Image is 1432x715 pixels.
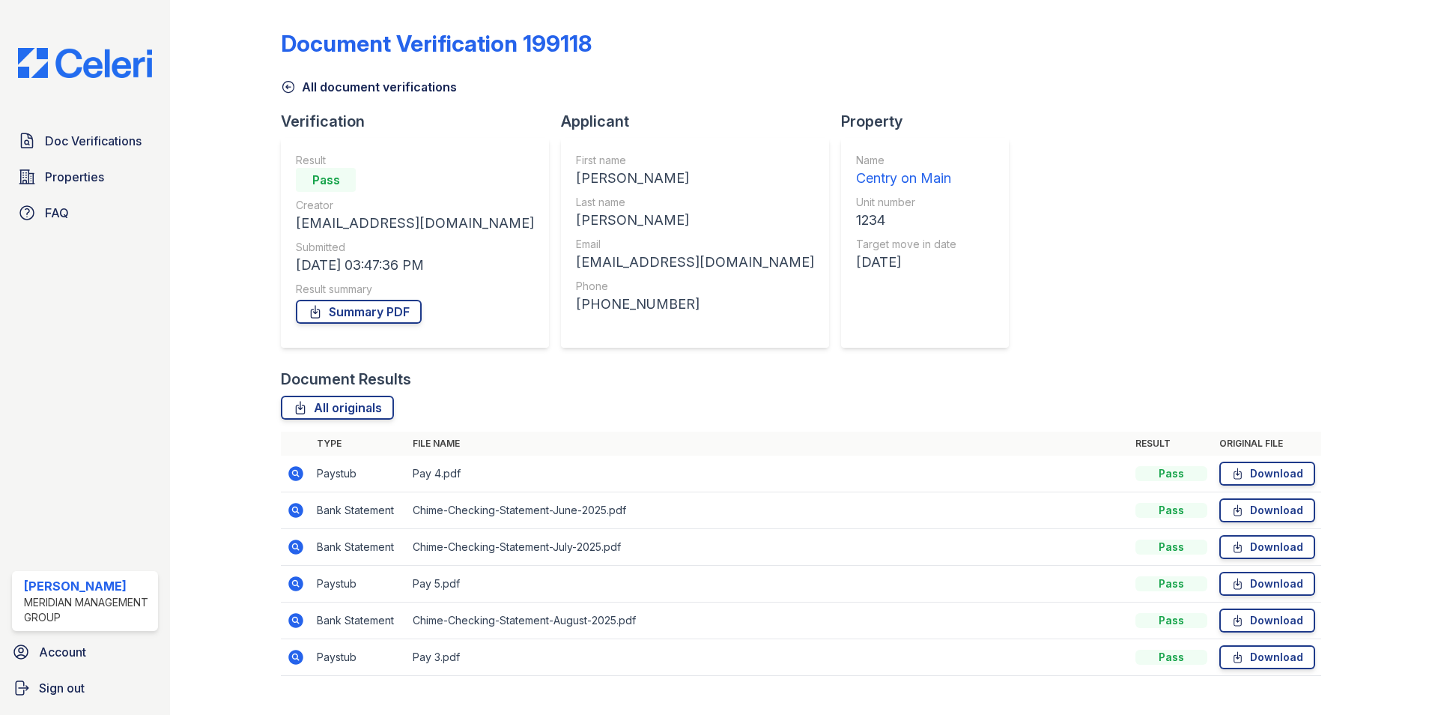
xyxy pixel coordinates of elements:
[39,643,86,661] span: Account
[311,456,407,492] td: Paystub
[296,300,422,324] a: Summary PDF
[311,566,407,603] td: Paystub
[6,673,164,703] a: Sign out
[856,210,956,231] div: 1234
[1219,645,1315,669] a: Download
[39,679,85,697] span: Sign out
[407,566,1129,603] td: Pay 5.pdf
[576,153,814,168] div: First name
[311,639,407,676] td: Paystub
[296,153,534,168] div: Result
[856,153,956,189] a: Name Centry on Main
[281,78,457,96] a: All document verifications
[576,279,814,294] div: Phone
[1129,432,1213,456] th: Result
[856,252,956,273] div: [DATE]
[407,639,1129,676] td: Pay 3.pdf
[45,168,104,186] span: Properties
[24,577,152,595] div: [PERSON_NAME]
[407,456,1129,492] td: Pay 4.pdf
[12,126,158,156] a: Doc Verifications
[576,195,814,210] div: Last name
[1135,613,1207,628] div: Pass
[576,168,814,189] div: [PERSON_NAME]
[281,111,561,132] div: Verification
[561,111,841,132] div: Applicant
[311,432,407,456] th: Type
[12,162,158,192] a: Properties
[407,603,1129,639] td: Chime-Checking-Statement-August-2025.pdf
[856,237,956,252] div: Target move in date
[296,168,356,192] div: Pass
[311,529,407,566] td: Bank Statement
[576,294,814,315] div: [PHONE_NUMBER]
[576,237,814,252] div: Email
[12,198,158,228] a: FAQ
[6,48,164,78] img: CE_Logo_Blue-a8612792a0a2168367f1c8372b55b34899dd931a85d93a1a3d3e32e68fde9ad4.png
[407,432,1129,456] th: File name
[1135,540,1207,555] div: Pass
[296,198,534,213] div: Creator
[24,595,152,625] div: Meridian Management Group
[296,240,534,255] div: Submitted
[6,637,164,667] a: Account
[407,529,1129,566] td: Chime-Checking-Statement-July-2025.pdf
[296,255,534,276] div: [DATE] 03:47:36 PM
[841,111,1021,132] div: Property
[311,603,407,639] td: Bank Statement
[45,132,142,150] span: Doc Verifications
[1369,655,1417,700] iframe: chat widget
[407,492,1129,529] td: Chime-Checking-Statement-June-2025.pdf
[311,492,407,529] td: Bank Statement
[856,195,956,210] div: Unit number
[576,210,814,231] div: [PERSON_NAME]
[1219,535,1315,559] a: Download
[1219,462,1315,486] a: Download
[1135,576,1207,591] div: Pass
[856,168,956,189] div: Centry on Main
[281,30,592,57] div: Document Verification 199118
[281,369,411,390] div: Document Results
[856,153,956,168] div: Name
[1135,650,1207,665] div: Pass
[281,396,394,420] a: All originals
[1219,609,1315,633] a: Download
[1219,498,1315,522] a: Download
[576,252,814,273] div: [EMAIL_ADDRESS][DOMAIN_NAME]
[1213,432,1321,456] th: Original file
[1219,572,1315,596] a: Download
[1135,466,1207,481] div: Pass
[296,213,534,234] div: [EMAIL_ADDRESS][DOMAIN_NAME]
[1135,503,1207,518] div: Pass
[296,282,534,297] div: Result summary
[45,204,69,222] span: FAQ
